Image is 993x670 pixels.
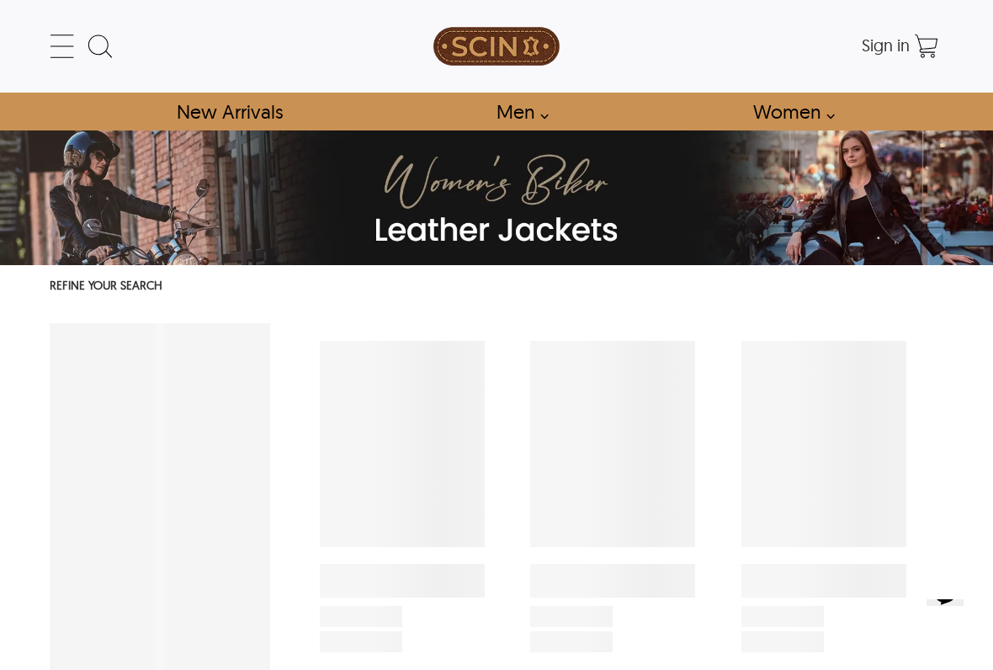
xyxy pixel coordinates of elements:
a: SCIN [348,8,645,84]
span: Sign in [862,35,910,56]
a: Shop Women Leather Jackets [734,93,844,130]
p: REFINE YOUR SEARCH [50,274,270,300]
iframe: chat widget [920,599,976,653]
img: SCIN [433,8,560,84]
a: Shop New Arrivals [157,93,301,130]
a: Sign in [862,40,910,54]
a: Shopping Cart [910,29,943,63]
a: shop men's leather jackets [477,93,558,130]
div: 0 Results Found [283,270,943,304]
